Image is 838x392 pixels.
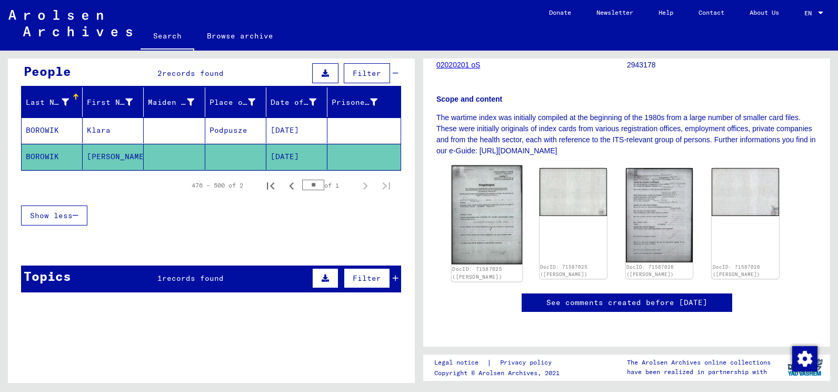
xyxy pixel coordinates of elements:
button: Show less [21,205,87,226]
span: Show less [30,211,73,220]
img: 001.jpg [452,165,522,264]
a: Search [141,23,194,51]
img: 002.jpg [712,168,779,216]
div: Prisoner # [332,94,391,111]
div: Prisoner # [332,97,377,108]
mat-cell: [PERSON_NAME] [83,144,144,170]
p: 2943178 [627,60,817,71]
button: Filter [344,63,390,83]
mat-header-cell: Prisoner # [327,87,401,117]
button: Previous page [281,175,302,196]
div: Last Name [26,94,82,111]
p: Copyright © Arolsen Archives, 2021 [434,368,564,378]
button: Last page [376,175,397,196]
div: Last Name [26,97,69,108]
a: 02020201 oS [436,61,480,69]
a: Legal notice [434,357,487,368]
a: DocID: 71587026 ([PERSON_NAME]) [626,264,674,277]
mat-cell: [DATE] [266,117,327,143]
div: Maiden Name [148,97,194,108]
span: records found [162,68,224,78]
span: 2 [157,68,162,78]
mat-cell: Klara [83,117,144,143]
mat-header-cell: First Name [83,87,144,117]
img: 001.jpg [626,168,693,262]
mat-cell: [DATE] [266,144,327,170]
mat-header-cell: Date of Birth [266,87,327,117]
div: First Name [87,97,133,108]
p: The Arolsen Archives online collections [627,358,771,367]
div: Date of Birth [271,97,316,108]
mat-cell: BOROWIK [22,144,83,170]
img: 002.jpg [540,168,607,216]
button: Filter [344,268,390,288]
div: Topics [24,267,71,286]
span: Filter [353,273,381,283]
p: The wartime index was initially compiled at the beginning of the 1980s from a large number of sma... [436,112,817,156]
a: Browse archive [194,23,286,48]
p: have been realized in partnership with [627,367,771,377]
mat-cell: BOROWIK [22,117,83,143]
div: | [434,357,564,368]
img: Arolsen_neg.svg [8,10,132,36]
button: First page [260,175,281,196]
div: First Name [87,94,146,111]
a: Privacy policy [492,357,564,368]
span: Filter [353,68,381,78]
span: 1 [157,273,162,283]
a: DocID: 71587025 ([PERSON_NAME]) [540,264,587,277]
div: 476 – 500 of 2 [192,181,243,190]
mat-header-cell: Maiden Name [144,87,205,117]
div: Place of Birth [209,94,268,111]
mat-header-cell: Last Name [22,87,83,117]
span: records found [162,273,224,283]
mat-cell: Podpusze [205,117,266,143]
mat-header-cell: Place of Birth [205,87,266,117]
a: See comments created before [DATE] [546,297,707,308]
b: Scope and content [436,95,502,103]
img: Change consent [792,346,817,371]
button: Next page [355,175,376,196]
div: Place of Birth [209,97,255,108]
div: People [24,62,71,81]
span: EN [804,9,816,17]
div: of 1 [302,180,355,190]
a: DocID: 71587026 ([PERSON_NAME]) [713,264,760,277]
img: yv_logo.png [785,354,825,380]
div: Change consent [792,346,817,371]
div: Maiden Name [148,94,207,111]
a: DocID: 71587025 ([PERSON_NAME]) [452,266,502,280]
div: Date of Birth [271,94,330,111]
